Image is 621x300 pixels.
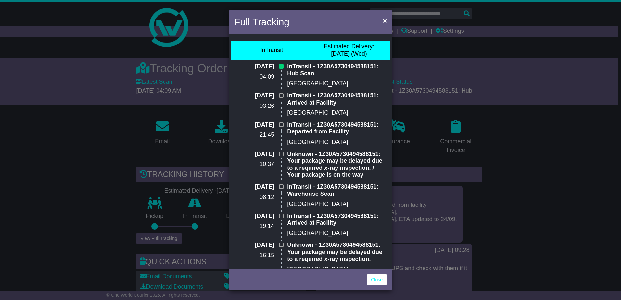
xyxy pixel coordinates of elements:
p: Unknown - 1Z30A5730494588151: Your package may be delayed due to a required x-ray inspection. [287,242,387,263]
p: InTransit - 1Z30A5730494588151: Arrived at Facility [287,213,387,227]
p: 16:15 [234,252,274,259]
h4: Full Tracking [234,15,289,29]
p: InTransit - 1Z30A5730494588151: Hub Scan [287,63,387,77]
button: Close [380,14,390,27]
p: [GEOGRAPHIC_DATA] [287,80,387,87]
span: Estimated Delivery: [324,43,374,50]
p: [GEOGRAPHIC_DATA] [287,201,387,208]
p: 19:14 [234,223,274,230]
p: InTransit - 1Z30A5730494588151: Departed from Facility [287,121,387,135]
p: [DATE] [234,151,274,158]
a: Close [367,274,387,285]
p: [DATE] [234,242,274,249]
p: 10:37 [234,161,274,168]
p: Unknown - 1Z30A5730494588151: Your package may be delayed due to a required x-ray inspection. / Y... [287,151,387,179]
p: [DATE] [234,213,274,220]
p: [DATE] [234,121,274,129]
span: × [383,17,387,24]
p: InTransit - 1Z30A5730494588151: Warehouse Scan [287,183,387,197]
p: [GEOGRAPHIC_DATA] [287,139,387,146]
p: 03:26 [234,103,274,110]
p: 21:45 [234,131,274,139]
p: [DATE] [234,63,274,70]
div: [DATE] (Wed) [324,43,374,57]
p: 08:12 [234,194,274,201]
p: [DATE] [234,183,274,191]
p: [DATE] [234,92,274,99]
p: 04:09 [234,73,274,81]
p: [GEOGRAPHIC_DATA] [287,109,387,117]
div: InTransit [260,47,283,54]
p: [GEOGRAPHIC_DATA] [287,230,387,237]
p: InTransit - 1Z30A5730494588151: Arrived at Facility [287,92,387,106]
p: [GEOGRAPHIC_DATA] [287,266,387,273]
